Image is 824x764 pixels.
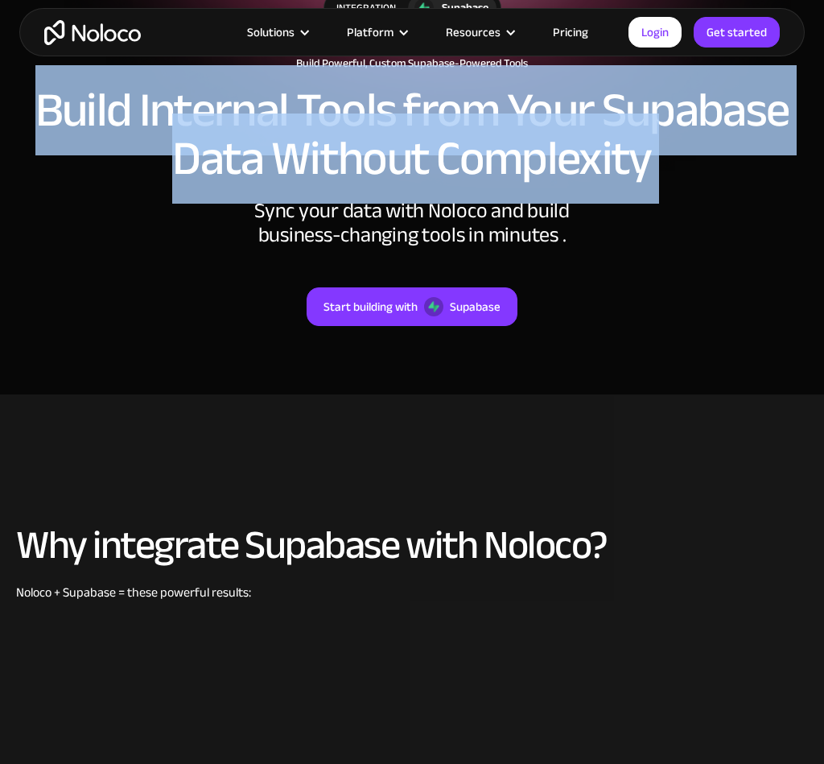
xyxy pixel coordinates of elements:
[171,199,653,247] div: Sync your data with Noloco and build business-changing tools in minutes .
[628,17,682,47] a: Login
[16,523,808,567] h2: Why integrate Supabase with Noloco?
[247,22,295,43] div: Solutions
[446,22,501,43] div: Resources
[44,20,141,45] a: home
[323,296,418,317] div: Start building with
[347,22,393,43] div: Platform
[426,22,533,43] div: Resources
[307,287,517,326] a: Start building withSupabase
[694,17,780,47] a: Get started
[227,22,327,43] div: Solutions
[16,583,808,602] div: Noloco + Supabase = these powerful results:
[327,22,426,43] div: Platform
[16,86,808,183] h2: Build Internal Tools from Your Supabase Data Without Complexity
[450,296,501,317] div: Supabase
[533,22,608,43] a: Pricing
